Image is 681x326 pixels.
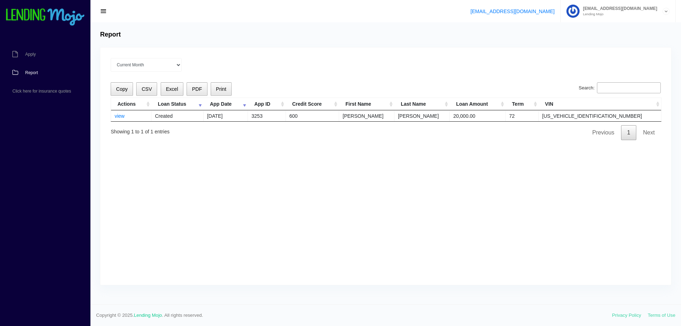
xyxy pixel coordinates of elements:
td: [PERSON_NAME] [339,110,394,121]
span: PDF [192,86,202,92]
span: Report [25,71,38,75]
th: Term: activate to sort column ascending [506,98,539,110]
a: Lending Mojo [134,313,162,318]
input: Search: [597,82,661,94]
th: Last Name: activate to sort column ascending [394,98,450,110]
span: Copyright © 2025. . All rights reserved. [96,312,612,319]
small: Lending Mojo [580,12,657,16]
td: [PERSON_NAME] [394,110,450,121]
button: CSV [136,82,157,96]
th: Actions: activate to sort column ascending [111,98,151,110]
a: 1 [621,125,636,140]
td: Created [151,110,204,121]
td: [DATE] [204,110,248,121]
th: Loan Amount: activate to sort column ascending [450,98,506,110]
span: Excel [166,86,178,92]
th: App Date: activate to sort column ascending [204,98,248,110]
th: Loan Status: activate to sort column ascending [151,98,204,110]
a: Terms of Use [648,313,675,318]
button: Excel [161,82,184,96]
th: VIN: activate to sort column ascending [539,98,661,110]
td: 72 [506,110,539,121]
button: Copy [111,82,133,96]
span: Copy [116,86,128,92]
th: First Name: activate to sort column ascending [339,98,394,110]
th: Credit Score: activate to sort column ascending [286,98,339,110]
span: Click here for insurance quotes [12,89,71,93]
th: App ID: activate to sort column ascending [248,98,286,110]
img: Profile image [566,5,580,18]
button: Print [211,82,232,96]
span: Print [216,86,226,92]
td: [US_VEHICLE_IDENTIFICATION_NUMBER] [539,110,661,121]
a: view [115,113,124,119]
a: Privacy Policy [612,313,641,318]
label: Search: [579,82,661,94]
td: 600 [286,110,339,121]
span: CSV [142,86,152,92]
td: 3253 [248,110,286,121]
a: [EMAIL_ADDRESS][DOMAIN_NAME] [470,9,554,14]
td: 20,000.00 [450,110,506,121]
button: PDF [187,82,207,96]
div: Showing 1 to 1 of 1 entries [111,124,170,136]
h4: Report [100,31,121,39]
img: logo-small.png [5,9,85,26]
span: [EMAIL_ADDRESS][DOMAIN_NAME] [580,6,657,11]
span: Apply [25,52,36,56]
a: Next [637,125,661,140]
a: Previous [586,125,620,140]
